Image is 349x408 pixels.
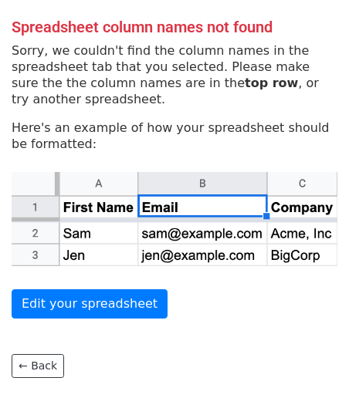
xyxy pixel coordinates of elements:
[245,76,298,90] strong: top row
[12,18,337,36] h4: Spreadsheet column names not found
[12,42,337,107] p: Sorry, we couldn't find the column names in the spreadsheet tab that you selected. Please make su...
[12,120,337,152] p: Here's an example of how your spreadsheet should be formatted:
[12,172,337,267] img: google_sheets_email_column-fe0440d1484b1afe603fdd0efe349d91248b687ca341fa437c667602712cb9b1.png
[12,289,168,319] a: Edit your spreadsheet
[12,354,64,378] a: ← Back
